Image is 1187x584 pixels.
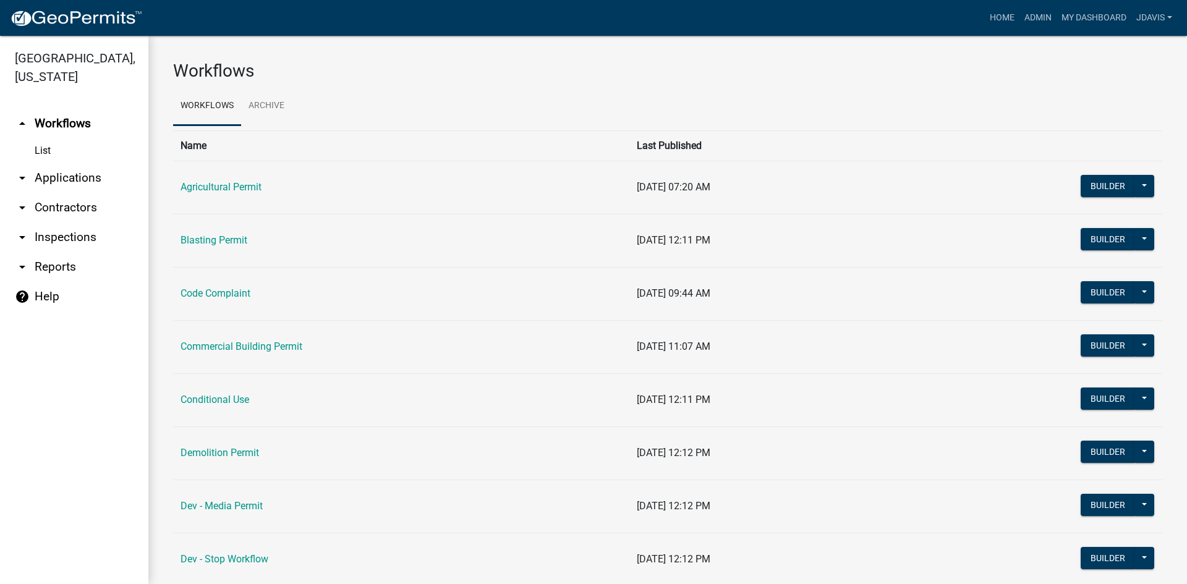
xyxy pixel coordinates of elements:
button: Builder [1081,334,1135,357]
a: Dev - Stop Workflow [181,553,268,565]
a: Home [985,6,1019,30]
a: Commercial Building Permit [181,341,302,352]
a: Blasting Permit [181,234,247,246]
button: Builder [1081,228,1135,250]
i: arrow_drop_down [15,260,30,274]
a: Dev - Media Permit [181,500,263,512]
h3: Workflows [173,61,1162,82]
i: arrow_drop_down [15,200,30,215]
span: [DATE] 12:12 PM [637,553,710,565]
i: arrow_drop_down [15,171,30,185]
a: Conditional Use [181,394,249,405]
span: [DATE] 09:44 AM [637,287,710,299]
a: Archive [241,87,292,126]
a: jdavis [1131,6,1177,30]
span: [DATE] 11:07 AM [637,341,710,352]
th: Name [173,130,629,161]
button: Builder [1081,281,1135,303]
span: [DATE] 12:12 PM [637,447,710,459]
button: Builder [1081,387,1135,410]
span: [DATE] 12:11 PM [637,234,710,246]
a: Agricultural Permit [181,181,262,193]
span: [DATE] 12:12 PM [637,500,710,512]
button: Builder [1081,175,1135,197]
button: Builder [1081,547,1135,569]
a: Workflows [173,87,241,126]
a: My Dashboard [1057,6,1131,30]
button: Builder [1081,441,1135,463]
span: [DATE] 07:20 AM [637,181,710,193]
i: arrow_drop_up [15,116,30,131]
a: Demolition Permit [181,447,259,459]
a: Admin [1019,6,1057,30]
th: Last Published [629,130,1010,161]
span: [DATE] 12:11 PM [637,394,710,405]
i: help [15,289,30,304]
button: Builder [1081,494,1135,516]
i: arrow_drop_down [15,230,30,245]
a: Code Complaint [181,287,250,299]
